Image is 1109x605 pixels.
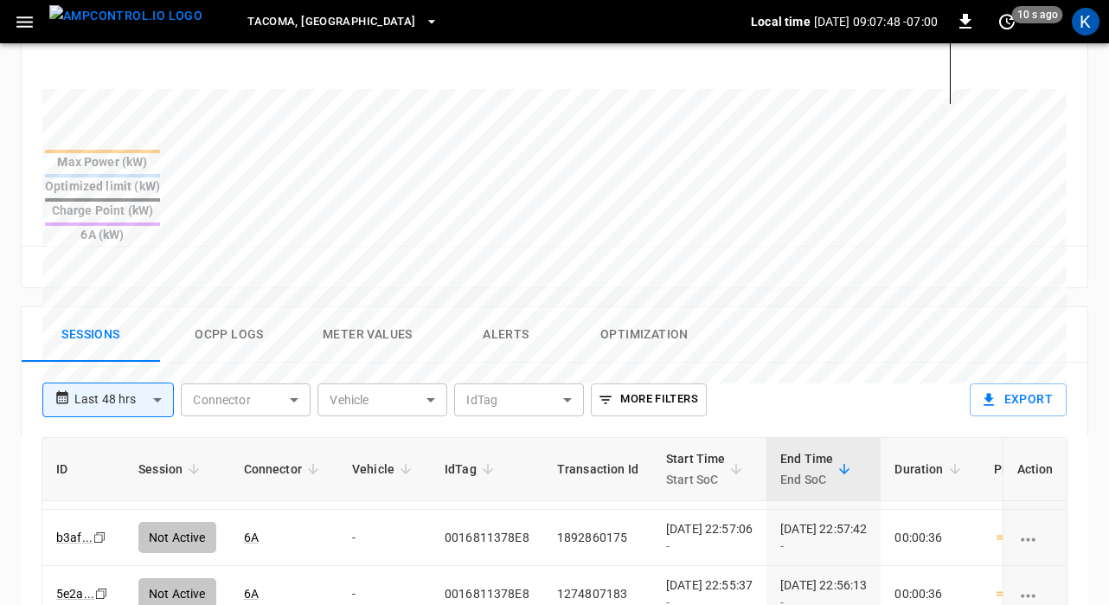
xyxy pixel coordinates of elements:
[666,469,726,490] p: Start SoC
[780,469,833,490] p: End SoC
[814,13,938,30] p: [DATE] 09:07:48 -07:00
[138,459,205,479] span: Session
[666,448,748,490] span: Start TimeStart SoC
[894,459,965,479] span: Duration
[298,307,437,363] button: Meter Values
[666,448,726,490] div: Start Time
[780,448,856,490] span: End TimeEnd SoC
[247,12,415,32] span: Tacoma, [GEOGRAPHIC_DATA]
[591,383,706,416] button: More Filters
[437,307,575,363] button: Alerts
[575,307,714,363] button: Optimization
[780,448,833,490] div: End Time
[74,383,174,416] div: Last 48 hrs
[49,5,202,27] img: ampcontrol.io logo
[244,459,324,479] span: Connector
[994,459,1058,479] span: Priority
[445,459,499,479] span: IdTag
[160,307,298,363] button: Ocpp logs
[22,307,160,363] button: Sessions
[970,383,1067,416] button: Export
[352,459,417,479] span: Vehicle
[1002,438,1067,501] th: Action
[240,5,445,39] button: Tacoma, [GEOGRAPHIC_DATA]
[751,13,811,30] p: Local time
[1016,529,1053,546] div: charging session options
[543,438,652,501] th: Transaction Id
[1012,6,1063,23] span: 10 s ago
[1016,585,1053,602] div: charging session options
[42,438,125,501] th: ID
[993,8,1021,35] button: set refresh interval
[1072,8,1099,35] div: profile-icon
